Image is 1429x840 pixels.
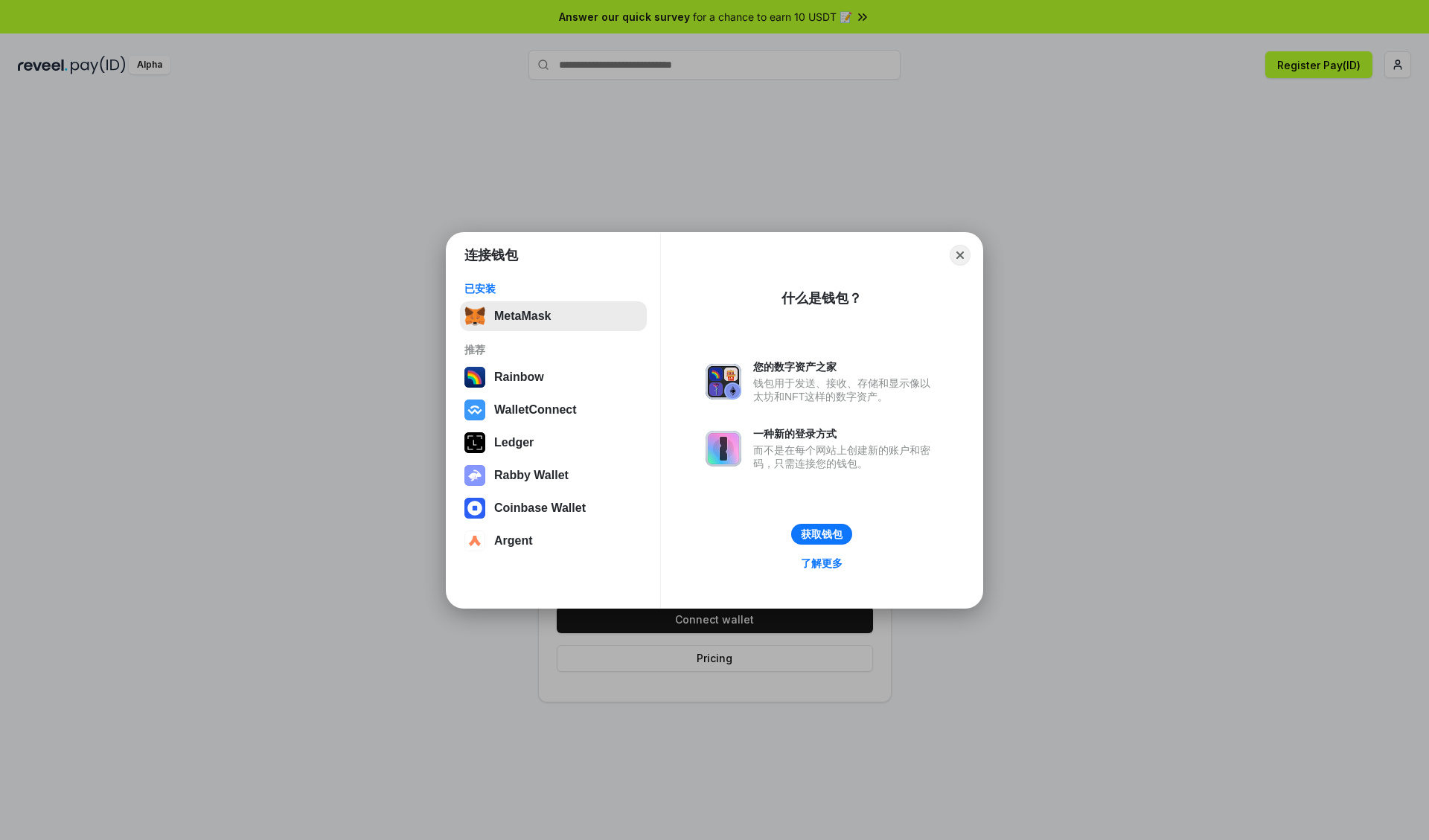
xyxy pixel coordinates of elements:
[494,371,544,384] div: Rainbow
[460,526,647,556] button: Argent
[464,367,485,388] img: svg+xml,%3Csvg%20width%3D%22120%22%20height%3D%22120%22%20viewBox%3D%220%200%20120%20120%22%20fil...
[460,362,647,392] button: Rainbow
[464,343,642,356] div: 推荐
[494,403,577,417] div: WalletConnect
[753,443,938,470] div: 而不是在每个网站上创建新的账户和密码，只需连接您的钱包。
[753,360,938,373] div: 您的数字资产之家
[801,528,843,541] div: 获取钱包
[460,428,647,458] button: Ledger
[464,246,518,264] h1: 连接钱包
[494,534,533,548] div: Argent
[494,501,586,515] div: Coinbase Wallet
[464,432,485,453] img: svg+xml,%3Csvg%20xmlns%3D%22http%3A%2F%2Fwww.w3.org%2F2000%2Fsvg%22%20width%3D%2228%22%20height%3...
[464,400,485,420] img: svg+xml,%3Csvg%20width%3D%2228%22%20height%3D%2228%22%20viewBox%3D%220%200%2028%2028%22%20fill%3D...
[801,557,843,570] div: 了解更多
[753,376,938,403] div: 钱包用于发送、接收、存储和显示像以太坊和NFT这样的数字资产。
[460,301,647,331] button: MetaMask
[494,436,534,449] div: Ledger
[494,310,551,323] div: MetaMask
[792,554,851,573] a: 了解更多
[791,524,852,545] button: 获取钱包
[460,493,647,523] button: Coinbase Wallet
[464,306,485,327] img: svg+xml,%3Csvg%20fill%3D%22none%22%20height%3D%2233%22%20viewBox%3D%220%200%2035%2033%22%20width%...
[464,498,485,519] img: svg+xml,%3Csvg%20width%3D%2228%22%20height%3D%2228%22%20viewBox%3D%220%200%2028%2028%22%20fill%3D...
[950,245,971,266] button: Close
[464,530,485,551] img: svg+xml,%3Csvg%20width%3D%2228%22%20height%3D%2228%22%20viewBox%3D%220%200%2028%2028%22%20fill%3D...
[781,289,862,307] div: 什么是钱包？
[464,465,485,486] img: svg+xml,%3Csvg%20xmlns%3D%22http%3A%2F%2Fwww.w3.org%2F2000%2Fsvg%22%20fill%3D%22none%22%20viewBox...
[494,469,569,482] div: Rabby Wallet
[460,461,647,490] button: Rabby Wallet
[706,364,741,400] img: svg+xml,%3Csvg%20xmlns%3D%22http%3A%2F%2Fwww.w3.org%2F2000%2Fsvg%22%20fill%3D%22none%22%20viewBox...
[706,431,741,467] img: svg+xml,%3Csvg%20xmlns%3D%22http%3A%2F%2Fwww.w3.org%2F2000%2Fsvg%22%20fill%3D%22none%22%20viewBox...
[753,427,938,440] div: 一种新的登录方式
[460,395,647,425] button: WalletConnect
[464,282,642,295] div: 已安装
